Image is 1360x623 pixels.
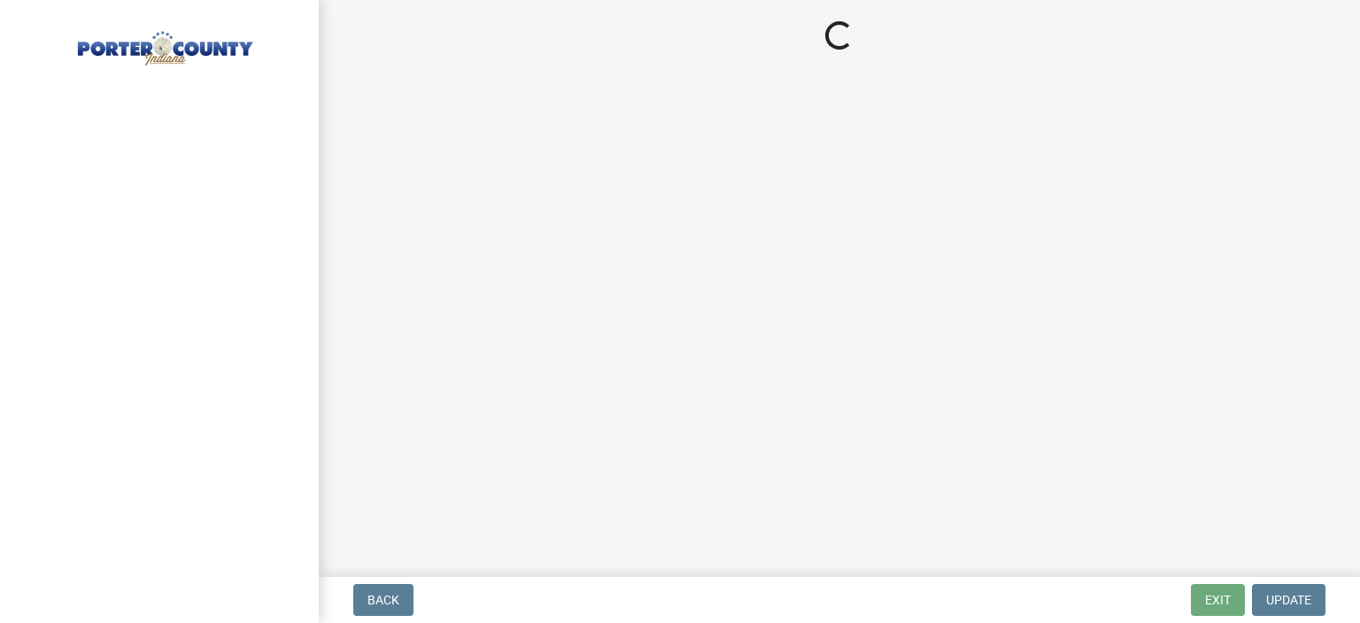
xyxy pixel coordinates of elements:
button: Exit [1191,584,1245,616]
button: Update [1252,584,1325,616]
img: Porter County, Indiana [35,19,290,68]
button: Back [353,584,413,616]
span: Update [1266,593,1311,607]
span: Back [367,593,399,607]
